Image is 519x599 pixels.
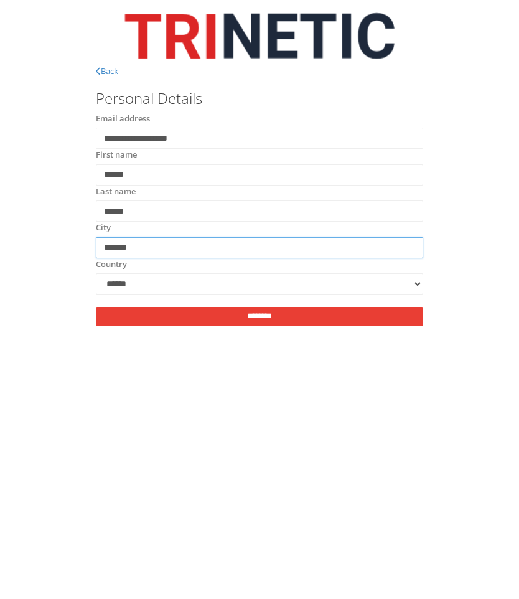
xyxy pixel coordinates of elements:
h3: Personal Details [96,90,423,106]
label: City [96,222,111,234]
label: Email address [96,113,150,125]
label: Last name [96,186,136,198]
label: First name [96,149,137,161]
a: Back [96,65,118,77]
img: Wordmark.png [124,12,395,59]
label: Country [96,258,127,271]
